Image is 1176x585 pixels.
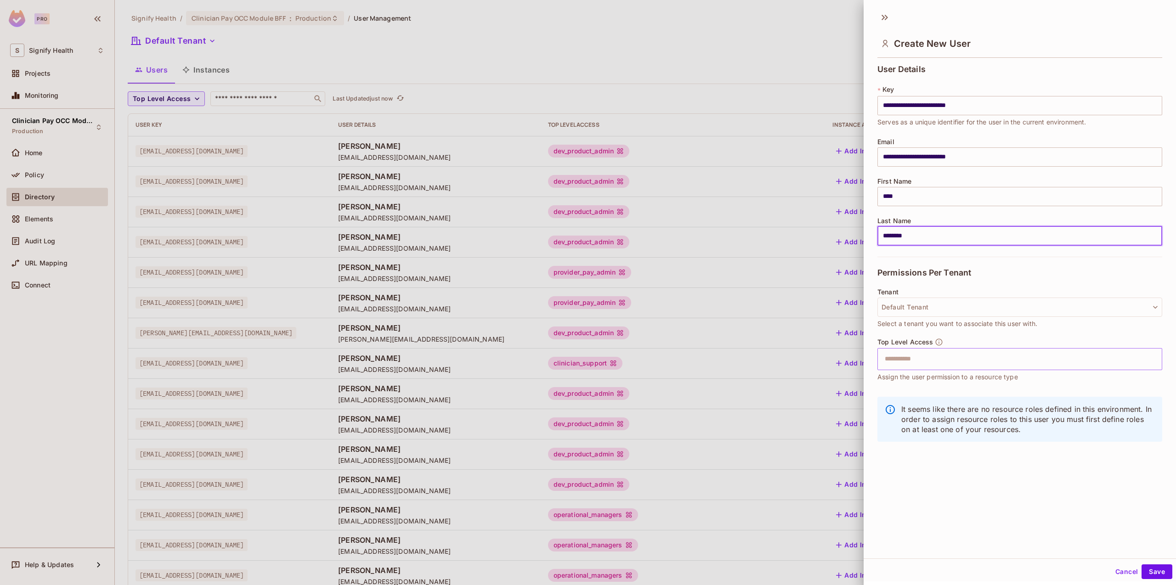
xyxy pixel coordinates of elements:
p: It seems like there are no resource roles defined in this environment. In order to assign resourc... [901,404,1155,434]
span: Select a tenant you want to associate this user with. [877,319,1037,329]
span: User Details [877,65,926,74]
button: Cancel [1112,564,1142,579]
span: Email [877,138,894,146]
span: First Name [877,178,912,185]
button: Save [1142,564,1172,579]
button: Default Tenant [877,298,1162,317]
span: Assign the user permission to a resource type [877,372,1018,382]
span: Serves as a unique identifier for the user in the current environment. [877,117,1086,127]
span: Last Name [877,217,911,225]
span: Key [882,86,894,93]
span: Permissions Per Tenant [877,268,971,277]
span: Create New User [894,38,971,49]
span: Top Level Access [877,338,933,346]
button: Open [1157,358,1159,360]
span: Tenant [877,288,899,296]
